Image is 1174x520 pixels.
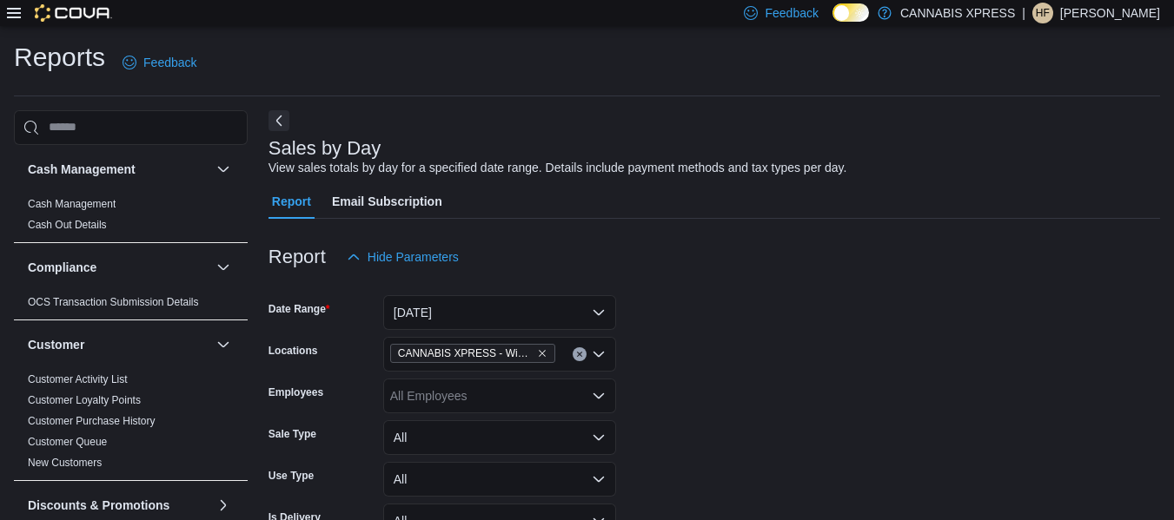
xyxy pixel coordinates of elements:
[269,427,316,441] label: Sale Type
[269,138,381,159] h3: Sales by Day
[1036,3,1050,23] span: HF
[28,198,116,210] a: Cash Management
[832,3,869,22] input: Dark Mode
[592,389,606,403] button: Open list of options
[383,420,616,455] button: All
[28,497,169,514] h3: Discounts & Promotions
[28,161,209,178] button: Cash Management
[28,457,102,469] a: New Customers
[383,462,616,497] button: All
[28,259,96,276] h3: Compliance
[1022,3,1025,23] p: |
[143,54,196,71] span: Feedback
[269,302,330,316] label: Date Range
[368,248,459,266] span: Hide Parameters
[28,373,128,385] a: Customer Activity List
[332,184,442,219] span: Email Subscription
[272,184,311,219] span: Report
[213,334,234,355] button: Customer
[269,469,314,483] label: Use Type
[269,247,326,267] h3: Report
[573,347,587,361] button: Clear input
[340,240,466,274] button: Hide Parameters
[28,393,141,407] span: Customer Loyalty Points
[28,336,209,353] button: Customer
[269,110,289,131] button: Next
[900,3,1015,23] p: CANNABIS XPRESS
[14,292,248,319] div: Compliance
[213,257,234,278] button: Compliance
[35,4,112,22] img: Cova
[28,414,156,428] span: Customer Purchase History
[765,4,818,22] span: Feedback
[269,159,847,177] div: View sales totals by day for a specified date range. Details include payment methods and tax type...
[14,194,248,242] div: Cash Management
[28,296,199,308] a: OCS Transaction Submission Details
[14,369,248,480] div: Customer
[28,415,156,427] a: Customer Purchase History
[28,336,84,353] h3: Customer
[28,218,107,232] span: Cash Out Details
[1032,3,1053,23] div: Hayden Flannigan
[28,456,102,470] span: New Customers
[116,45,203,80] a: Feedback
[390,344,555,363] span: CANNABIS XPRESS - Wingham (Josephine Street)
[269,344,318,358] label: Locations
[28,259,209,276] button: Compliance
[383,295,616,330] button: [DATE]
[28,436,107,448] a: Customer Queue
[28,394,141,406] a: Customer Loyalty Points
[28,497,209,514] button: Discounts & Promotions
[832,22,833,23] span: Dark Mode
[28,435,107,449] span: Customer Queue
[213,495,234,516] button: Discounts & Promotions
[28,197,116,211] span: Cash Management
[213,159,234,180] button: Cash Management
[398,345,534,362] span: CANNABIS XPRESS - Wingham ([PERSON_NAME][GEOGRAPHIC_DATA])
[28,295,199,309] span: OCS Transaction Submission Details
[28,161,136,178] h3: Cash Management
[14,40,105,75] h1: Reports
[592,347,606,361] button: Open list of options
[28,219,107,231] a: Cash Out Details
[28,372,128,386] span: Customer Activity List
[537,348,547,359] button: Remove CANNABIS XPRESS - Wingham (Josephine Street) from selection in this group
[1060,3,1160,23] p: [PERSON_NAME]
[269,385,323,399] label: Employees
